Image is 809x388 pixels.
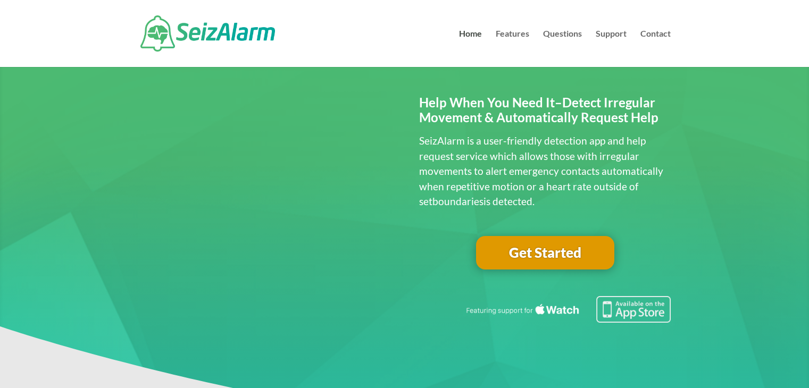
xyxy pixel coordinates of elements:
a: Home [459,30,482,67]
span: boundaries [432,195,483,207]
img: SeizAlarm [140,15,275,52]
a: Contact [640,30,671,67]
a: Questions [543,30,582,67]
a: Support [596,30,627,67]
a: Features [496,30,529,67]
a: Featuring seizure detection support for the Apple Watch [464,313,671,325]
p: SeizAlarm is a user-friendly detection app and help request service which allows those with irreg... [419,133,671,209]
a: Get Started [476,236,614,270]
img: Seizure detection available in the Apple App Store. [464,296,671,323]
h2: Help When You Need It–Detect Irregular Movement & Automatically Request Help [419,95,671,131]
